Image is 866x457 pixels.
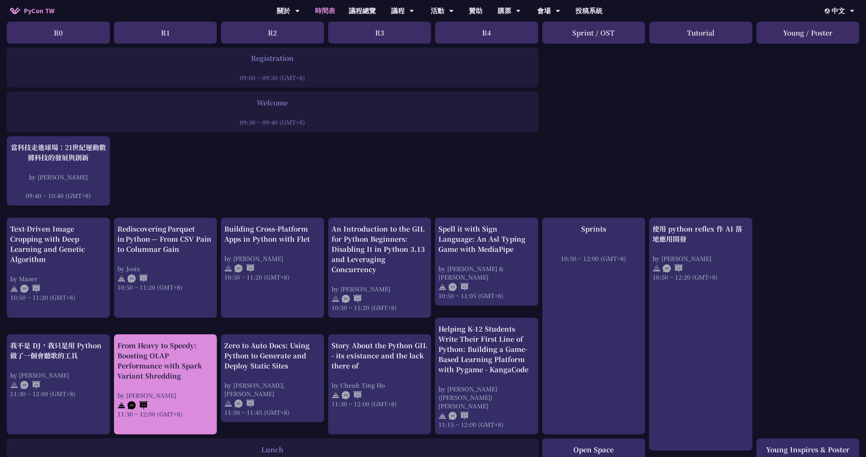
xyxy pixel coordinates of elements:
img: Home icon of PyCon TW 2025 [10,7,20,14]
img: svg+xml;base64,PHN2ZyB4bWxucz0iaHR0cDovL3d3dy53My5vcmcvMjAwMC9zdmciIHdpZHRoPSIyNCIgaGVpZ2h0PSIyNC... [10,285,18,293]
img: Locale Icon [825,8,831,14]
div: 11:30 ~ 11:45 (GMT+8) [224,408,321,416]
a: Text-Driven Image Cropping with Deep Learning and Genetic Algorithm by Mazer 10:50 ~ 11:20 (GMT+8) [10,224,107,312]
img: ZHZH.38617ef.svg [663,264,683,272]
div: 10:50 ~ 11:20 (GMT+8) [224,273,321,281]
img: ENEN.5a408d1.svg [342,295,362,303]
div: 11:30 ~ 12:00 (GMT+8) [117,410,214,418]
img: svg+xml;base64,PHN2ZyB4bWxucz0iaHR0cDovL3d3dy53My5vcmcvMjAwMC9zdmciIHdpZHRoPSIyNCIgaGVpZ2h0PSIyNC... [438,412,447,420]
div: Lunch [10,444,535,455]
div: 10:50 ~ 11:20 (GMT+8) [10,293,107,302]
span: PyCon TW [24,6,54,16]
img: ZHEN.371966e.svg [20,285,41,293]
div: by [PERSON_NAME] ([PERSON_NAME]) [PERSON_NAME] [438,385,535,410]
div: by Josix [117,264,214,273]
div: Zero to Auto Docs: Using Python to Generate and Deploy Static Sites [224,340,321,371]
div: by [PERSON_NAME] [224,254,321,263]
div: Story About the Python GIL - its existance and the lack there of [332,340,428,371]
div: Rediscovering Parquet in Python — From CSV Pain to Columnar Gain [117,224,214,254]
div: Building Cross-Platform Apps in Python with Flet [224,224,321,244]
a: 使用 python reflex 作 AI 落地應用開發 by [PERSON_NAME] 10:50 ~ 12:20 (GMT+8) [653,224,749,445]
img: svg+xml;base64,PHN2ZyB4bWxucz0iaHR0cDovL3d3dy53My5vcmcvMjAwMC9zdmciIHdpZHRoPSIyNCIgaGVpZ2h0PSIyNC... [117,274,126,283]
div: Text-Driven Image Cropping with Deep Learning and Genetic Algorithm [10,224,107,264]
img: svg+xml;base64,PHN2ZyB4bWxucz0iaHR0cDovL3d3dy53My5vcmcvMjAwMC9zdmciIHdpZHRoPSIyNCIgaGVpZ2h0PSIyNC... [224,264,232,272]
div: 11:15 ~ 12:00 (GMT+8) [438,420,535,429]
div: Tutorial [649,22,752,44]
div: 當科技走進球場：21世紀運動數據科技的發展與創新 [10,142,107,163]
img: ENEN.5a408d1.svg [234,400,255,408]
a: Story About the Python GIL - its existance and the lack there of by Cheuk Ting Ho 11:30 ~ 12:00 (... [332,340,428,429]
img: ZHZH.38617ef.svg [20,381,41,389]
div: 11:30 ~ 12:00 (GMT+8) [10,389,107,398]
img: ENEN.5a408d1.svg [449,283,469,291]
div: by Mazer [10,274,107,283]
img: ENEN.5a408d1.svg [342,391,362,399]
div: Young / Poster [756,22,860,44]
div: 10:50 ~ 11:20 (GMT+8) [332,303,428,312]
div: 使用 python reflex 作 AI 落地應用開發 [653,224,749,244]
img: svg+xml;base64,PHN2ZyB4bWxucz0iaHR0cDovL3d3dy53My5vcmcvMjAwMC9zdmciIHdpZHRoPSIyNCIgaGVpZ2h0PSIyNC... [438,283,447,291]
div: by [PERSON_NAME] [10,371,107,379]
a: An Introduction to the GIL for Python Beginners: Disabling It in Python 3.13 and Leveraging Concu... [332,224,428,312]
div: 10:50 ~ 12:00 (GMT+8) [546,254,642,263]
a: Building Cross-Platform Apps in Python with Flet by [PERSON_NAME] 10:50 ~ 11:20 (GMT+8) [224,224,321,312]
div: R4 [435,22,538,44]
div: by [PERSON_NAME] [332,285,428,293]
img: svg+xml;base64,PHN2ZyB4bWxucz0iaHR0cDovL3d3dy53My5vcmcvMjAwMC9zdmciIHdpZHRoPSIyNCIgaGVpZ2h0PSIyNC... [224,400,232,408]
div: Open Space [546,444,642,455]
img: ENEN.5a408d1.svg [234,264,255,272]
img: svg+xml;base64,PHN2ZyB4bWxucz0iaHR0cDovL3d3dy53My5vcmcvMjAwMC9zdmciIHdpZHRoPSIyNCIgaGVpZ2h0PSIyNC... [117,401,126,409]
div: 10:50 ~ 11:20 (GMT+8) [117,283,214,291]
div: R0 [7,22,110,44]
div: Helping K-12 Students Write Their First Line of Python: Building a Game-Based Learning Platform w... [438,324,535,375]
div: R3 [328,22,431,44]
div: 10:50 ~ 12:20 (GMT+8) [653,273,749,281]
div: 11:30 ~ 12:00 (GMT+8) [332,400,428,408]
a: Helping K-12 Students Write Their First Line of Python: Building a Game-Based Learning Platform w... [438,324,535,429]
a: PyCon TW [3,2,61,19]
img: svg+xml;base64,PHN2ZyB4bWxucz0iaHR0cDovL3d3dy53My5vcmcvMjAwMC9zdmciIHdpZHRoPSIyNCIgaGVpZ2h0PSIyNC... [10,381,18,389]
div: Registration [10,53,535,63]
a: From Heavy to Speedy: Boosting OLAP Performance with Spark Variant Shredding by [PERSON_NAME] 11:... [117,340,214,429]
div: by [PERSON_NAME] & [PERSON_NAME] [438,264,535,281]
div: Sprint / OST [542,22,645,44]
div: by [PERSON_NAME] [117,391,214,400]
a: Zero to Auto Docs: Using Python to Generate and Deploy Static Sites by [PERSON_NAME], [PERSON_NAM... [224,340,321,416]
a: Rediscovering Parquet in Python — From CSV Pain to Columnar Gain by Josix 10:50 ~ 11:20 (GMT+8) [117,224,214,312]
div: 我不是 DJ，我只是用 Python 做了一個會聽歌的工具 [10,340,107,361]
div: by [PERSON_NAME] [10,173,107,181]
div: by [PERSON_NAME], [PERSON_NAME] [224,381,321,398]
div: R1 [114,22,217,44]
div: 09:30 ~ 09:40 (GMT+8) [10,118,535,126]
div: An Introduction to the GIL for Python Beginners: Disabling It in Python 3.13 and Leveraging Concu... [332,224,428,274]
a: 當科技走進球場：21世紀運動數據科技的發展與創新 by [PERSON_NAME] 09:40 ~ 10:40 (GMT+8) [10,142,107,200]
img: ZHEN.371966e.svg [128,274,148,283]
img: svg+xml;base64,PHN2ZyB4bWxucz0iaHR0cDovL3d3dy53My5vcmcvMjAwMC9zdmciIHdpZHRoPSIyNCIgaGVpZ2h0PSIyNC... [332,391,340,399]
div: From Heavy to Speedy: Boosting OLAP Performance with Spark Variant Shredding [117,340,214,381]
img: svg+xml;base64,PHN2ZyB4bWxucz0iaHR0cDovL3d3dy53My5vcmcvMjAwMC9zdmciIHdpZHRoPSIyNCIgaGVpZ2h0PSIyNC... [332,295,340,303]
img: ZHEN.371966e.svg [128,401,148,409]
a: 我不是 DJ，我只是用 Python 做了一個會聽歌的工具 by [PERSON_NAME] 11:30 ~ 12:00 (GMT+8) [10,340,107,429]
div: R2 [221,22,324,44]
img: svg+xml;base64,PHN2ZyB4bWxucz0iaHR0cDovL3d3dy53My5vcmcvMjAwMC9zdmciIHdpZHRoPSIyNCIgaGVpZ2h0PSIyNC... [653,264,661,272]
div: 10:50 ~ 11:05 (GMT+8) [438,291,535,300]
div: Sprints [546,224,642,234]
div: 09:40 ~ 10:40 (GMT+8) [10,191,107,200]
div: by Cheuk Ting Ho [332,381,428,389]
img: ENEN.5a408d1.svg [449,412,469,420]
a: Spell it with Sign Language: An Asl Typing Game with MediaPipe by [PERSON_NAME] & [PERSON_NAME] 1... [438,224,535,300]
div: Spell it with Sign Language: An Asl Typing Game with MediaPipe [438,224,535,254]
div: Welcome [10,98,535,108]
div: 09:00 ~ 09:30 (GMT+8) [10,73,535,82]
div: by [PERSON_NAME] [653,254,749,263]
